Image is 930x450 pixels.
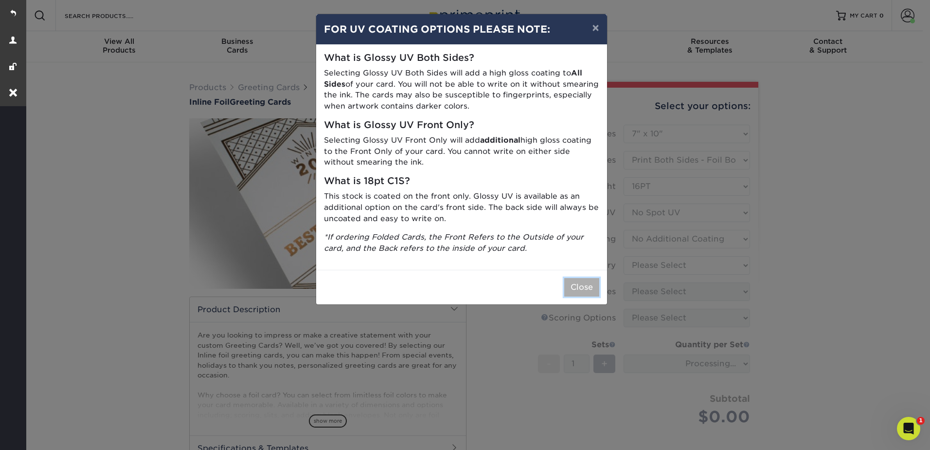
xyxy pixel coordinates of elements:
[324,176,599,187] h5: What is 18pt C1S?
[324,232,584,253] i: *If ordering Folded Cards, the Front Refers to the Outside of your card, and the Back refers to t...
[917,417,925,425] span: 1
[324,135,599,168] p: Selecting Glossy UV Front Only will add high gloss coating to the Front Only of your card. You ca...
[897,417,920,440] iframe: Intercom live chat
[324,68,582,89] strong: All Sides
[324,120,599,131] h5: What is Glossy UV Front Only?
[584,14,607,41] button: ×
[324,22,599,37] h4: FOR UV COATING OPTIONS PLEASE NOTE:
[564,278,599,297] button: Close
[480,135,520,145] strong: additional
[324,68,599,112] p: Selecting Glossy UV Both Sides will add a high gloss coating to of your card. You will not be abl...
[324,191,599,224] p: This stock is coated on the front only. Glossy UV is available as an additional option on the car...
[324,53,599,64] h5: What is Glossy UV Both Sides?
